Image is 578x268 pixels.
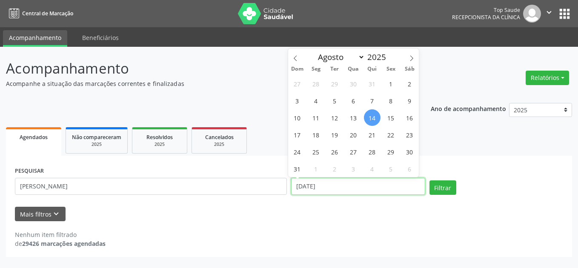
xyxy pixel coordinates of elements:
[325,66,344,72] span: Ter
[363,66,381,72] span: Qui
[523,5,541,23] img: img
[289,109,306,126] span: Agosto 10, 2025
[289,160,306,177] span: Agosto 31, 2025
[541,5,557,23] button: 
[345,75,362,92] span: Julho 30, 2025
[326,75,343,92] span: Julho 29, 2025
[138,141,181,148] div: 2025
[6,58,402,79] p: Acompanhamento
[383,126,399,143] span: Agosto 22, 2025
[326,126,343,143] span: Agosto 19, 2025
[401,126,418,143] span: Agosto 23, 2025
[345,143,362,160] span: Agosto 27, 2025
[22,10,73,17] span: Central de Marcação
[431,103,506,114] p: Ano de acompanhamento
[308,160,324,177] span: Setembro 1, 2025
[289,143,306,160] span: Agosto 24, 2025
[198,141,240,148] div: 2025
[452,6,520,14] div: Top Saude
[401,160,418,177] span: Setembro 6, 2025
[308,126,324,143] span: Agosto 18, 2025
[364,75,381,92] span: Julho 31, 2025
[345,160,362,177] span: Setembro 3, 2025
[429,180,456,195] button: Filtrar
[557,6,572,21] button: apps
[306,66,325,72] span: Seg
[72,141,121,148] div: 2025
[15,207,66,222] button: Mais filtroskeyboard_arrow_down
[72,134,121,141] span: Não compareceram
[365,51,393,63] input: Year
[6,79,402,88] p: Acompanhe a situação das marcações correntes e finalizadas
[364,92,381,109] span: Agosto 7, 2025
[364,160,381,177] span: Setembro 4, 2025
[544,8,554,17] i: 
[205,134,234,141] span: Cancelados
[401,92,418,109] span: Agosto 9, 2025
[76,30,125,45] a: Beneficiários
[326,143,343,160] span: Agosto 26, 2025
[326,160,343,177] span: Setembro 2, 2025
[401,75,418,92] span: Agosto 2, 2025
[381,66,400,72] span: Sex
[383,143,399,160] span: Agosto 29, 2025
[288,66,307,72] span: Dom
[383,75,399,92] span: Agosto 1, 2025
[15,178,287,195] input: Nome, código do beneficiário ou CPF
[289,126,306,143] span: Agosto 17, 2025
[15,239,106,248] div: de
[15,165,44,178] label: PESQUISAR
[364,143,381,160] span: Agosto 28, 2025
[20,134,48,141] span: Agendados
[364,109,381,126] span: Agosto 14, 2025
[383,92,399,109] span: Agosto 8, 2025
[526,71,569,85] button: Relatórios
[383,160,399,177] span: Setembro 5, 2025
[15,230,106,239] div: Nenhum item filtrado
[52,209,61,219] i: keyboard_arrow_down
[383,109,399,126] span: Agosto 15, 2025
[345,126,362,143] span: Agosto 20, 2025
[308,143,324,160] span: Agosto 25, 2025
[314,51,365,63] select: Month
[289,92,306,109] span: Agosto 3, 2025
[3,30,67,47] a: Acompanhamento
[308,75,324,92] span: Julho 28, 2025
[289,75,306,92] span: Julho 27, 2025
[308,109,324,126] span: Agosto 11, 2025
[326,109,343,126] span: Agosto 12, 2025
[146,134,173,141] span: Resolvidos
[291,178,425,195] input: Selecione um intervalo
[401,143,418,160] span: Agosto 30, 2025
[364,126,381,143] span: Agosto 21, 2025
[308,92,324,109] span: Agosto 4, 2025
[22,239,106,248] strong: 29426 marcações agendadas
[344,66,363,72] span: Qua
[345,109,362,126] span: Agosto 13, 2025
[345,92,362,109] span: Agosto 6, 2025
[401,109,418,126] span: Agosto 16, 2025
[452,14,520,21] span: Recepcionista da clínica
[400,66,419,72] span: Sáb
[6,6,73,20] a: Central de Marcação
[326,92,343,109] span: Agosto 5, 2025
